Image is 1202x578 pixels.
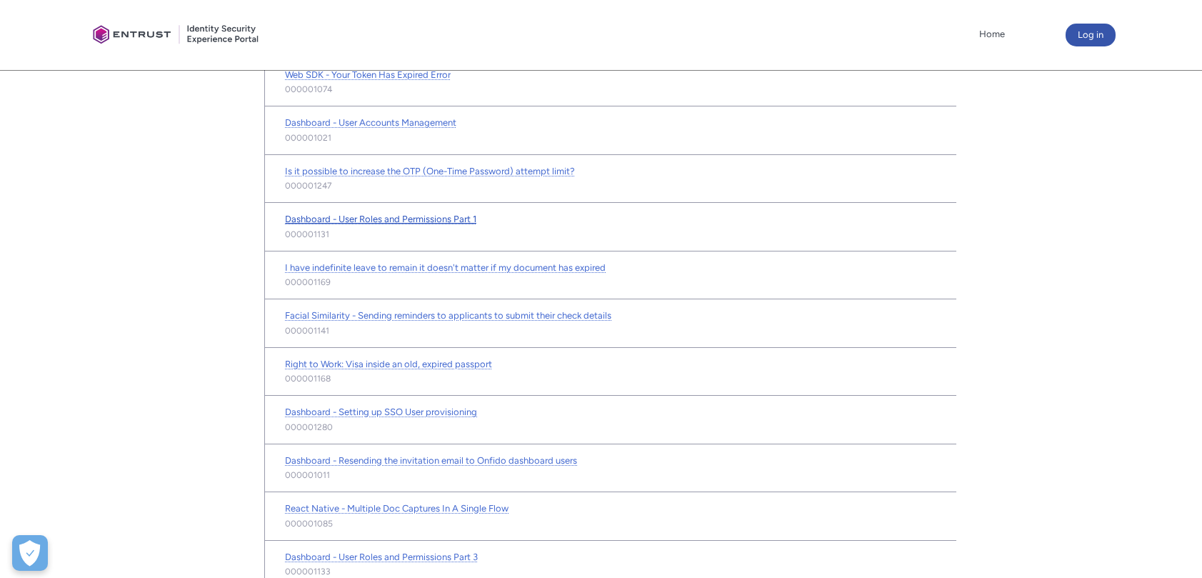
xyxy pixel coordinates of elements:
button: Open Preferences [12,535,48,571]
lightning-formatted-text: 000001280 [285,421,333,434]
lightning-formatted-text: 000001074 [285,83,332,96]
lightning-formatted-text: 000001168 [285,372,331,385]
span: Dashboard - User Roles and Permissions Part 3 [285,552,478,562]
span: Dashboard - Resending the invitation email to Onfido dashboard users [285,455,577,466]
lightning-formatted-text: 000001133 [285,565,331,578]
span: Web SDK - Your Token Has Expired Error [285,69,451,80]
span: Dashboard - User Roles and Permissions Part 1 [285,214,476,224]
span: Dashboard - Setting up SSO User provisioning [285,407,477,417]
a: Home [976,24,1008,45]
span: I have indefinite leave to remain it doesn't matter if my document has expired [285,262,606,273]
span: Is it possible to increase the OTP (One-Time Password) attempt limit? [285,166,575,176]
div: Cookie Preferences [12,535,48,571]
span: Dashboard - User Accounts Management [285,117,456,128]
span: Facial Similarity - Sending reminders to applicants to submit their check details [285,310,611,321]
lightning-formatted-text: 000001131 [285,228,329,241]
span: Right to Work: Visa inside an old, expired passport [285,359,492,369]
lightning-formatted-text: 000001169 [285,276,331,289]
lightning-formatted-text: 000001021 [285,131,331,144]
lightning-formatted-text: 000001011 [285,469,330,482]
span: React Native - Multiple Doc Captures In A Single Flow [285,503,509,514]
lightning-formatted-text: 000001085 [285,517,333,530]
lightning-formatted-text: 000001247 [285,179,331,192]
lightning-formatted-text: 000001141 [285,324,329,337]
button: Log in [1066,24,1116,46]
